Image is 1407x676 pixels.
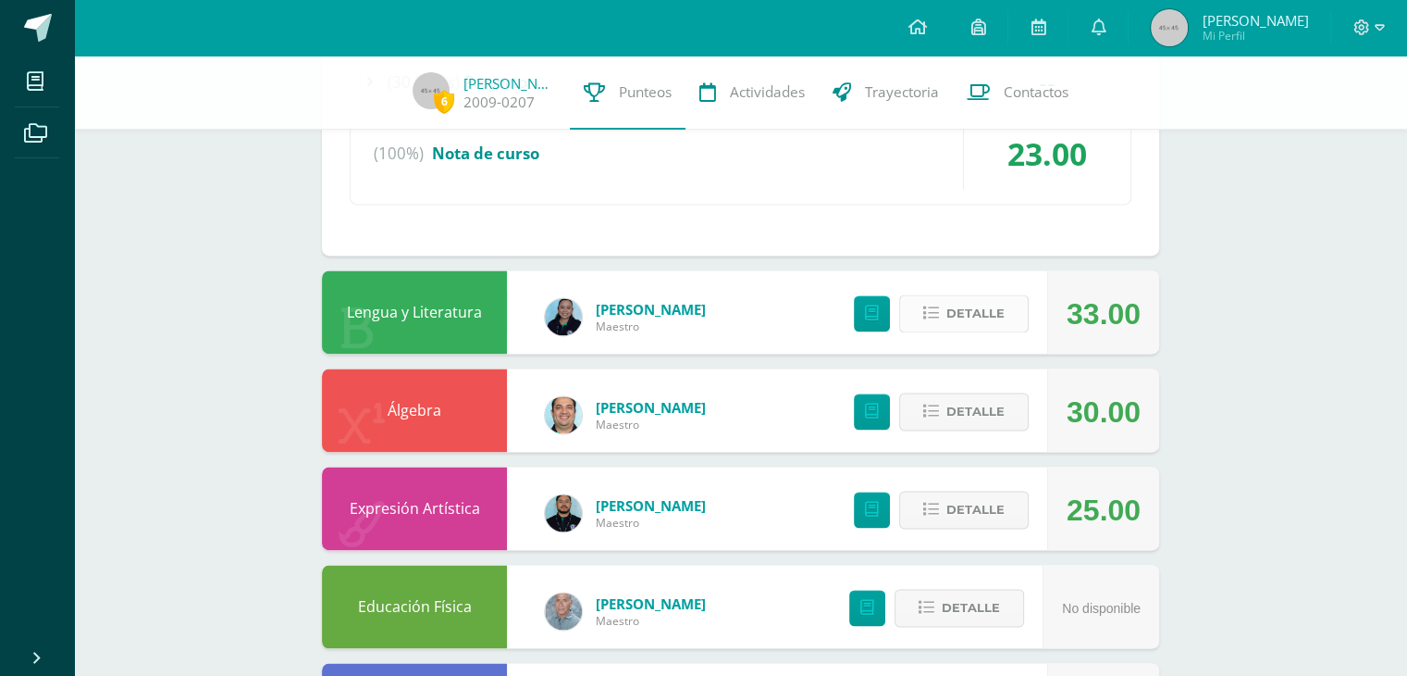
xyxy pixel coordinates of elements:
[596,595,706,613] a: [PERSON_NAME]
[899,393,1029,431] button: Detalle
[596,417,706,432] span: Maestro
[865,82,939,102] span: Trayectoria
[322,467,507,550] div: Expresión Artística
[895,589,1024,627] button: Detalle
[596,515,706,531] span: Maestro
[819,56,953,130] a: Trayectoria
[1067,370,1141,454] div: 30.00
[1202,28,1308,44] span: Mi Perfil
[545,593,582,630] img: 4256d6e89954888fb00e40decb141709.png
[463,93,535,112] a: 2009-0207
[1202,11,1308,30] span: [PERSON_NAME]
[1062,601,1141,616] span: No disponible
[1067,469,1141,552] div: 25.00
[685,56,819,130] a: Actividades
[374,119,424,189] span: (100%)
[596,613,706,629] span: Maestro
[432,143,539,164] span: Nota de curso
[596,300,706,319] a: [PERSON_NAME]
[899,491,1029,529] button: Detalle
[545,494,582,532] img: 9f25a704c7e525b5c9fe1d8c113699e7.png
[1067,272,1141,356] div: 33.00
[946,296,1005,331] span: Detalle
[434,90,454,113] span: 6
[946,493,1005,527] span: Detalle
[619,82,672,102] span: Punteos
[463,74,556,93] a: [PERSON_NAME]
[570,56,685,130] a: Punteos
[322,369,507,452] div: Álgebra
[1151,9,1188,46] img: 45x45
[322,270,507,354] div: Lengua y Literatura
[942,591,1000,625] span: Detalle
[953,56,1082,130] a: Contactos
[899,294,1029,332] button: Detalle
[946,394,1005,429] span: Detalle
[596,398,706,417] a: [PERSON_NAME]
[596,319,706,334] span: Maestro
[413,72,450,109] img: 45x45
[322,565,507,648] div: Educación Física
[964,119,1130,189] div: 23.00
[596,496,706,515] a: [PERSON_NAME]
[545,396,582,433] img: 332fbdfa08b06637aa495b36705a9765.png
[545,298,582,335] img: 9587b11a6988a136ca9b298a8eab0d3f.png
[1004,82,1068,102] span: Contactos
[730,82,805,102] span: Actividades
